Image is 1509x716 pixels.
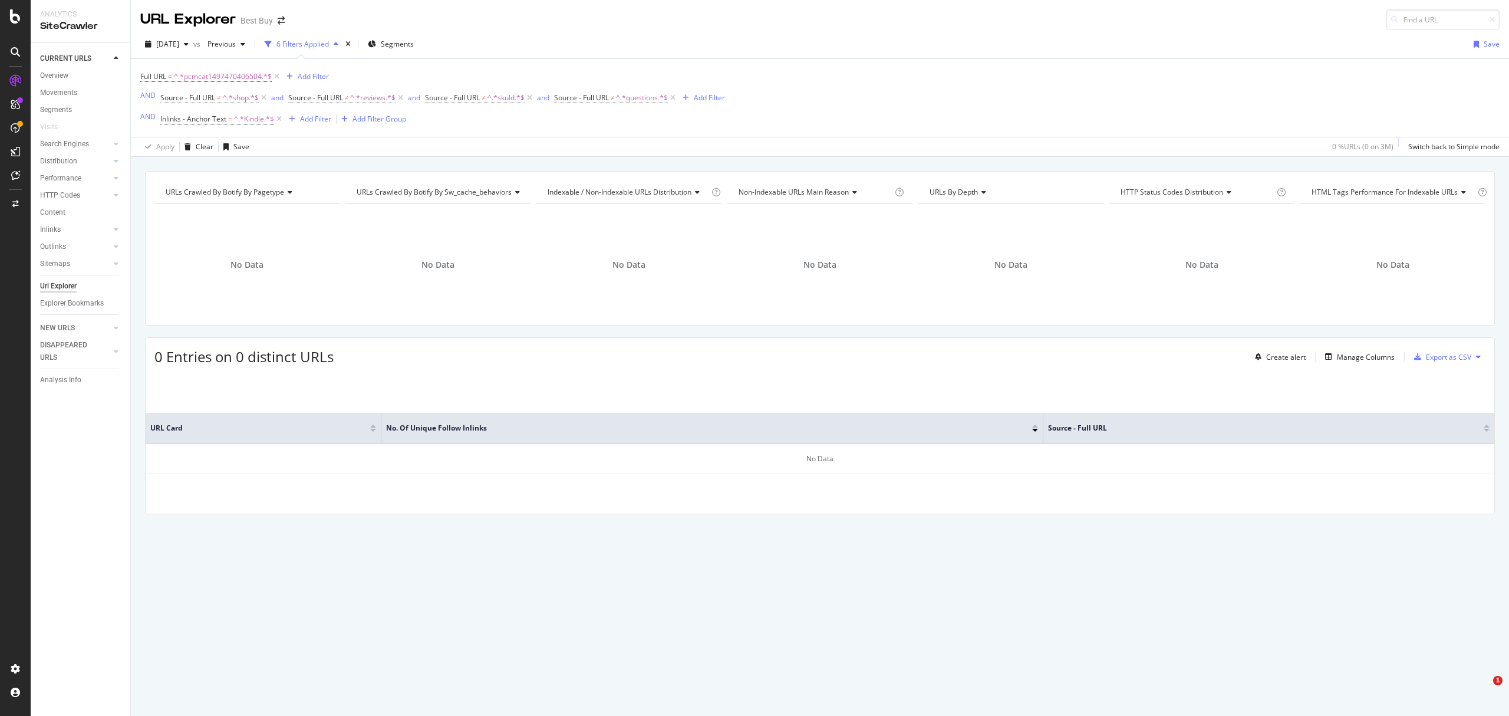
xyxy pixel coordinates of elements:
[363,35,419,54] button: Segments
[40,70,122,82] a: Overview
[40,189,80,202] div: HTTP Codes
[40,206,122,219] a: Content
[203,39,236,49] span: Previous
[217,93,221,103] span: ≠
[1493,676,1503,685] span: 1
[40,322,110,334] a: NEW URLS
[1376,259,1409,271] span: No Data
[228,114,232,124] span: =
[230,259,263,271] span: No Data
[140,111,156,121] div: AND
[337,112,406,126] button: Add Filter Group
[160,114,226,124] span: Inlinks - Anchor Text
[40,339,110,364] a: DISAPPEARED URLS
[482,93,486,103] span: ≠
[282,70,329,84] button: Add Filter
[803,259,836,271] span: No Data
[350,90,396,106] span: ^.*reviews.*$
[537,92,549,103] button: and
[271,92,284,103] button: and
[1118,183,1274,202] h4: HTTP Status Codes Distribution
[140,71,166,81] span: Full URL
[298,71,329,81] div: Add Filter
[180,137,213,156] button: Clear
[40,206,65,219] div: Content
[1332,142,1393,152] div: 0 % URLs ( 0 on 3M )
[140,90,156,101] button: AND
[156,142,174,152] div: Apply
[40,104,122,116] a: Segments
[1403,137,1500,156] button: Switch back to Simple mode
[994,259,1027,271] span: No Data
[678,91,725,105] button: Add Filter
[40,87,77,99] div: Movements
[1048,423,1466,433] span: Source - Full URL
[284,112,331,126] button: Add Filter
[150,423,367,433] span: URL Card
[276,39,329,49] div: 6 Filters Applied
[425,93,480,103] span: Source - Full URL
[487,90,525,106] span: ^.*skuId.*$
[40,121,70,133] a: Visits
[260,35,343,54] button: 6 Filters Applied
[1121,187,1223,197] span: HTTP Status Codes Distribution
[40,155,110,167] a: Distribution
[1409,347,1471,366] button: Export as CSV
[548,187,691,197] span: Indexable / Non-Indexable URLs distribution
[288,93,343,103] span: Source - Full URL
[163,183,329,202] h4: URLs Crawled By Botify By pagetype
[40,322,75,334] div: NEW URLS
[140,9,236,29] div: URL Explorer
[1484,39,1500,49] div: Save
[174,68,272,85] span: ^.*pcmcat1497470406504.*$
[40,297,104,310] div: Explorer Bookmarks
[193,39,203,49] span: vs
[40,224,110,236] a: Inlinks
[40,70,68,82] div: Overview
[40,104,72,116] div: Segments
[154,347,334,366] span: 0 Entries on 0 distinct URLs
[40,87,122,99] a: Movements
[694,93,725,103] div: Add Filter
[240,15,273,27] div: Best Buy
[545,183,709,202] h4: Indexable / Non-Indexable URLs Distribution
[140,35,193,54] button: [DATE]
[927,183,1093,202] h4: URLs by Depth
[386,423,1014,433] span: No. of Unique Follow Inlinks
[40,258,70,270] div: Sitemaps
[40,138,89,150] div: Search Engines
[421,259,454,271] span: No Data
[612,259,645,271] span: No Data
[345,93,349,103] span: ≠
[40,280,77,293] div: Url Explorer
[203,35,250,54] button: Previous
[223,90,259,106] span: ^.*shop.*$
[352,114,406,124] div: Add Filter Group
[1426,352,1471,362] div: Export as CSV
[40,258,110,270] a: Sitemaps
[537,93,549,103] div: and
[1337,352,1395,362] div: Manage Columns
[1386,9,1500,30] input: Find a URL
[168,71,172,81] span: =
[140,90,156,100] div: AND
[233,142,249,152] div: Save
[354,183,529,202] h4: URLs Crawled By Botify By sw_cache_behaviors
[381,39,414,49] span: Segments
[736,183,892,202] h4: Non-Indexable URLs Main Reason
[616,90,668,106] span: ^.*questions.*$
[408,92,420,103] button: and
[40,52,91,65] div: CURRENT URLS
[271,93,284,103] div: and
[156,39,179,49] span: 2025 Aug. 26th
[140,111,156,122] button: AND
[40,121,58,133] div: Visits
[219,137,249,156] button: Save
[40,280,122,293] a: Url Explorer
[160,93,215,103] span: Source - Full URL
[166,187,284,197] span: URLs Crawled By Botify By pagetype
[1266,352,1306,362] div: Create alert
[357,187,512,197] span: URLs Crawled By Botify By sw_cache_behaviors
[278,17,285,25] div: arrow-right-arrow-left
[40,339,100,364] div: DISAPPEARED URLS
